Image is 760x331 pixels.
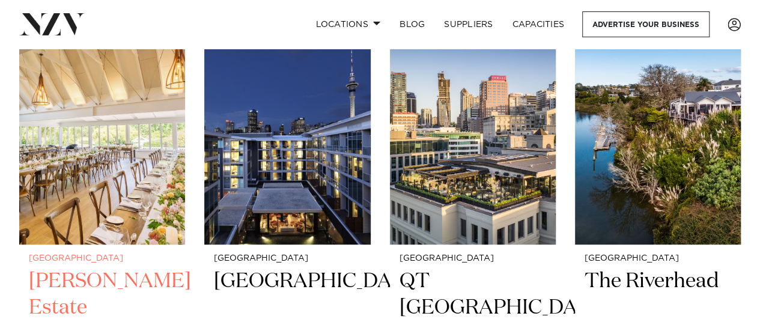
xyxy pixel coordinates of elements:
[390,11,434,37] a: BLOG
[214,254,360,263] small: [GEOGRAPHIC_DATA]
[204,22,370,244] img: Sofitel Auckland Viaduct Harbour hotel venue
[503,11,574,37] a: Capacities
[29,254,175,263] small: [GEOGRAPHIC_DATA]
[434,11,502,37] a: SUPPLIERS
[400,254,546,263] small: [GEOGRAPHIC_DATA]
[582,11,710,37] a: Advertise your business
[306,11,390,37] a: Locations
[585,254,731,263] small: [GEOGRAPHIC_DATA]
[19,13,85,35] img: nzv-logo.png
